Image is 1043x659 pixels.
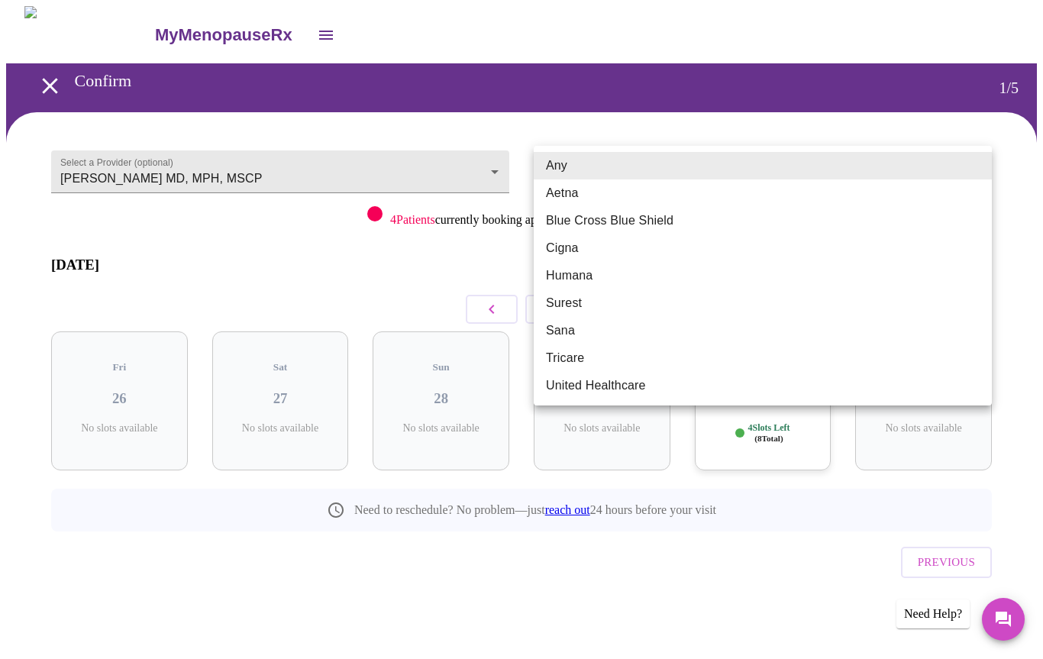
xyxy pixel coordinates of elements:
[534,207,992,234] li: Blue Cross Blue Shield
[534,179,992,207] li: Aetna
[534,289,992,317] li: Surest
[534,262,992,289] li: Humana
[534,234,992,262] li: Cigna
[534,344,992,372] li: Tricare
[534,152,992,179] li: Any
[534,317,992,344] li: Sana
[534,372,992,399] li: United Healthcare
